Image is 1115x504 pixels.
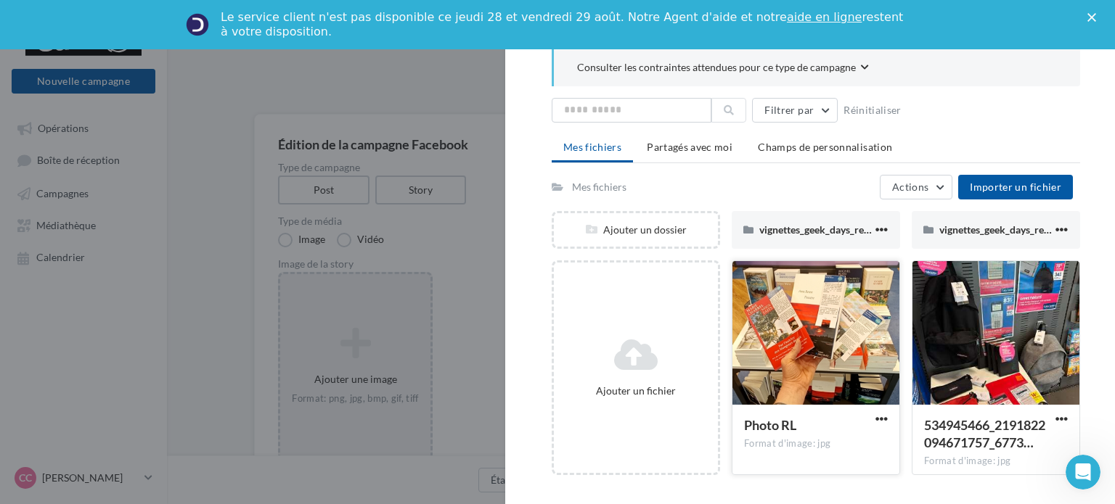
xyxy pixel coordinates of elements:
[838,102,907,119] button: Réinitialiser
[970,181,1061,193] span: Importer un fichier
[186,13,209,36] img: Profile image for Service-Client
[892,181,928,193] span: Actions
[958,175,1073,199] button: Importer un fichier
[221,10,906,39] div: Le service client n'est pas disponible ce jeudi 28 et vendredi 29 août. Notre Agent d'aide et not...
[880,175,952,199] button: Actions
[560,384,712,398] div: Ajouter un fichier
[752,98,838,123] button: Filtrer par
[1066,455,1100,489] iframe: Intercom live chat
[577,60,856,75] span: Consulter les contraintes attendues pour ce type de campagne
[787,10,862,24] a: aide en ligne
[924,455,1068,468] div: Format d'image: jpg
[647,141,732,153] span: Partagés avec moi
[554,223,718,237] div: Ajouter un dossier
[924,417,1045,450] span: 534945466_2191822094671757_6773003043100545870_n
[758,141,892,153] span: Champs de personnalisation
[572,180,626,194] div: Mes fichiers
[759,223,974,236] span: vignettes_geek_days_rennes_02_2025__venir (1)
[577,59,869,78] button: Consulter les contraintes attendues pour ce type de campagne
[744,437,888,450] div: Format d'image: jpg
[1087,13,1102,22] div: Fermer
[563,141,621,153] span: Mes fichiers
[744,417,796,433] span: Photo RL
